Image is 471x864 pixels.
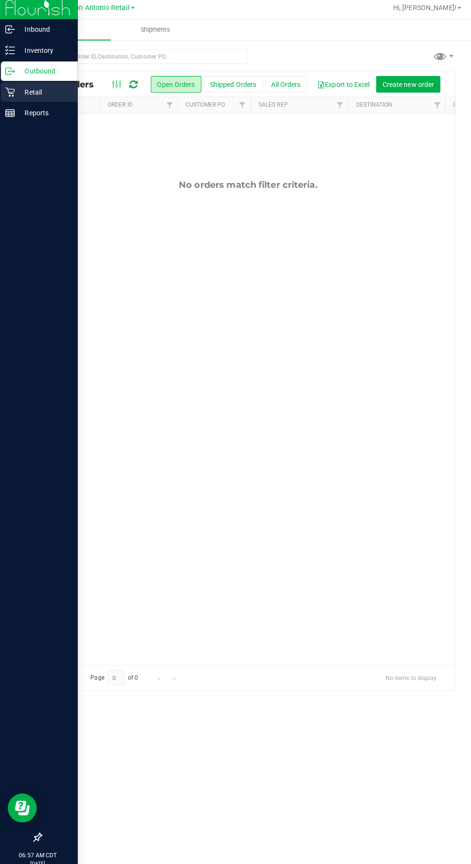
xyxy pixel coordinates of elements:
a: Order ID [108,104,133,110]
inline-svg: Inbound [7,28,17,37]
a: Filter [234,99,249,116]
p: [DATE] [4,852,74,860]
span: Hi, [PERSON_NAME]! [390,7,453,15]
inline-svg: Inventory [7,49,17,58]
button: Export to Excel [309,79,373,95]
iframe: Resource center [10,787,38,816]
button: All Orders [264,79,305,95]
a: Destination [353,104,389,110]
p: Outbound [17,68,74,80]
span: TX San Antonio Retail [62,7,130,15]
a: Shipments [112,23,200,43]
inline-svg: Retail [7,90,17,99]
span: Page of 0 [83,666,147,681]
button: Create new order [373,79,437,95]
span: No items to display [375,666,441,680]
inline-svg: Outbound [7,69,17,79]
div: No orders match filter criteria. [43,181,451,192]
p: Retail [17,89,74,100]
span: Shipments [128,29,183,37]
a: Customer PO [185,104,224,110]
p: Inventory [17,48,74,59]
button: Open Orders [151,79,201,95]
a: Sales Rep [257,104,286,110]
inline-svg: Reports [7,110,17,120]
p: Inbound [17,27,74,38]
input: Search Order ID, Destination, Customer PO... [42,52,247,67]
a: Filter [161,99,177,116]
a: Filter [426,99,442,116]
p: 06:57 AM CDT [4,844,74,852]
a: Filter [330,99,346,116]
p: Reports [17,110,74,121]
button: Shipped Orders [203,79,261,95]
span: Create new order [380,83,431,91]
